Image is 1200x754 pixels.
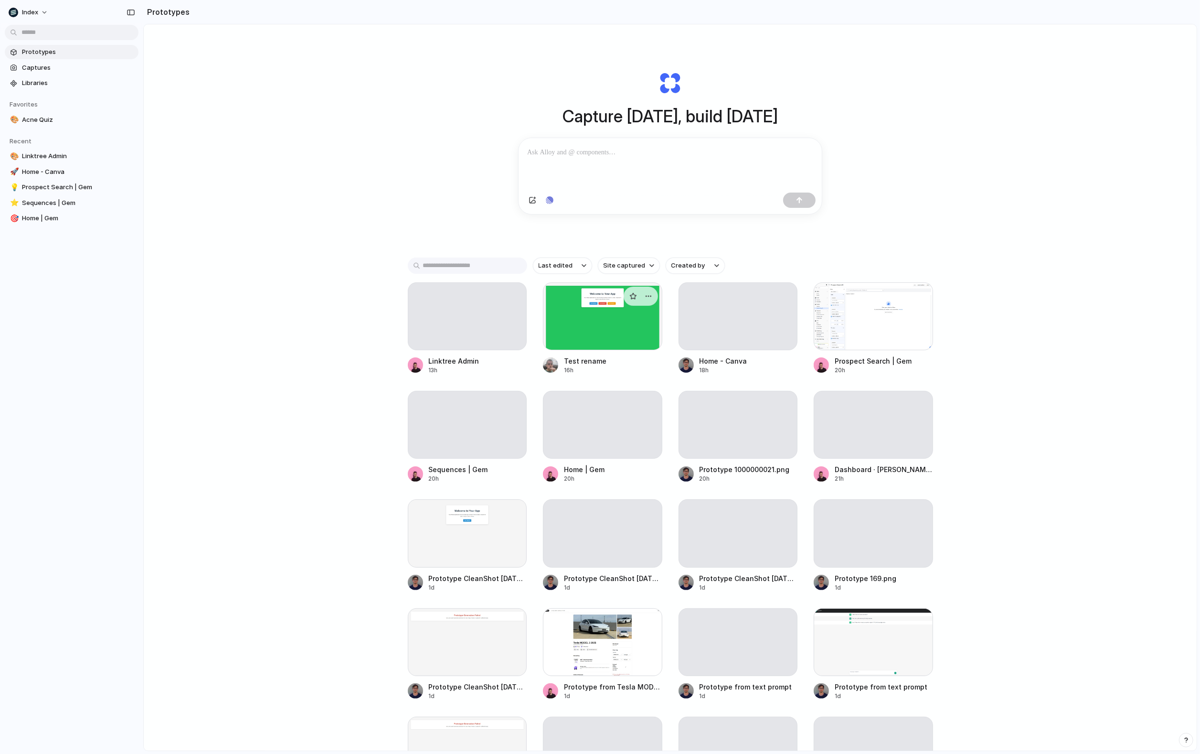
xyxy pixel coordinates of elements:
a: Prototype from text promptPrototype from text prompt1d [814,608,933,700]
div: 20h [564,474,605,483]
a: Linktree Admin13h [408,282,527,375]
button: Last edited [533,258,592,274]
span: Prototypes [22,47,135,57]
span: Last edited [539,261,573,270]
div: Dashboard · [PERSON_NAME] Org App | OneSignal [835,464,933,474]
div: 1d [429,583,527,592]
div: 💡 [10,182,17,193]
div: 1d [700,583,798,592]
a: ⭐Sequences | Gem [5,196,138,210]
span: Libraries [22,78,135,88]
a: Prototype CleanShot 2025-07-03 at 10.36.05@2x.pngPrototype CleanShot [DATE] 10.36.05@2x.png1d [408,499,527,592]
h1: Capture [DATE], build [DATE] [563,104,778,129]
div: Test rename [564,356,606,366]
div: Home | Gem [564,464,605,474]
div: 🎨 [10,114,17,125]
div: Prototype from text prompt [700,682,792,692]
span: Captures [22,63,135,73]
div: 🎯 [10,213,17,224]
div: Prototype CleanShot [DATE] 10.35.29@2x.png [564,573,662,583]
div: Prototype 1000000021.png [700,464,790,474]
div: 1d [429,692,527,700]
a: Home - Canva18h [679,282,798,375]
div: 1d [564,692,662,700]
div: 20h [835,366,912,375]
div: Prototype from text prompt [835,682,927,692]
button: Index [5,5,53,20]
button: 🎯 [9,214,18,223]
div: 1d [835,692,927,700]
button: 🚀 [9,167,18,177]
a: 🚀Home - Canva [5,165,138,179]
div: 13h [429,366,479,375]
button: ⭐ [9,198,18,208]
div: Prototype CleanShot [DATE] 10.54.40@2x.png [429,682,527,692]
div: 16h [564,366,606,375]
span: Prospect Search | Gem [22,183,135,192]
div: Prospect Search | Gem [835,356,912,366]
span: Home - Canva [22,167,135,177]
div: Sequences | Gem [429,464,488,474]
a: Prototype 1000000021.png20h [679,391,798,483]
a: Sequences | Gem20h [408,391,527,483]
a: Captures [5,61,138,75]
a: 🎯Home | Gem [5,211,138,226]
div: 1d [564,583,662,592]
span: Acne Quiz [22,115,135,125]
button: Created by [666,258,725,274]
div: ⭐ [10,197,17,208]
a: 🎨Linktree Admin [5,149,138,163]
a: Dashboard · [PERSON_NAME] Org App | OneSignal21h [814,391,933,483]
h2: Prototypes [143,6,190,18]
a: Libraries [5,76,138,90]
button: Site captured [598,258,660,274]
a: 🎨Acne Quiz [5,113,138,127]
button: 💡 [9,183,18,192]
a: Prototype from text prompt1d [679,608,798,700]
a: Test renameTest rename16h [543,282,662,375]
div: Prototype CleanShot [DATE] 10.36.05@2x.png [429,573,527,583]
div: 1d [835,583,896,592]
div: 1d [700,692,792,700]
a: Prototype CleanShot [DATE] 10.35.29@2x.png1d [543,499,662,592]
div: 🎨 [10,151,17,162]
span: Sequences | Gem [22,198,135,208]
a: Home | Gem20h [543,391,662,483]
div: Prototype CleanShot [DATE] 10.54.40@2x.png [700,573,798,583]
div: Prototype from Tesla MODEL 3 2025 rental in [GEOGRAPHIC_DATA], [GEOGRAPHIC_DATA] by MRT Adventure... [564,682,662,692]
a: Prototype CleanShot 2025-07-07 at 10.54.40@2x.pngPrototype CleanShot [DATE] 10.54.40@2x.png1d [408,608,527,700]
a: Prototype 169.png1d [814,499,933,592]
span: Site captured [604,261,646,270]
a: Prospect Search | GemProspect Search | Gem20h [814,282,933,375]
a: 💡Prospect Search | Gem [5,180,138,194]
div: 21h [835,474,933,483]
button: 🎨 [9,115,18,125]
span: Home | Gem [22,214,135,223]
a: Prototype from Tesla MODEL 3 2025 rental in Forrestfield, WA by MRT Adventure Hire .. | TuroProto... [543,608,662,700]
button: 🎨 [9,151,18,161]
div: 🚀 [10,166,17,177]
span: Index [22,8,38,17]
a: Prototypes [5,45,138,59]
div: 20h [429,474,488,483]
span: Created by [671,261,705,270]
span: Linktree Admin [22,151,135,161]
a: Prototype CleanShot [DATE] 10.54.40@2x.png1d [679,499,798,592]
span: Favorites [10,100,38,108]
div: Prototype 169.png [835,573,896,583]
div: 18h [700,366,747,375]
div: 20h [700,474,790,483]
div: Linktree Admin [429,356,479,366]
span: Recent [10,137,32,145]
div: Home - Canva [700,356,747,366]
